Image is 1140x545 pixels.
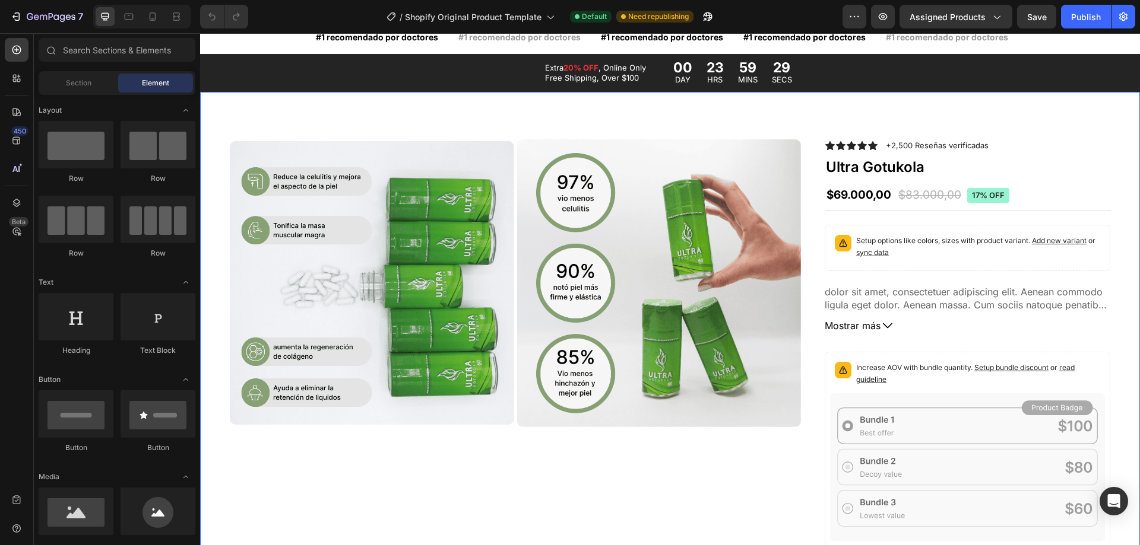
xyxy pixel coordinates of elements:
[767,155,809,170] pre: 17% off
[363,30,398,39] strong: 20% OFF
[656,330,875,350] span: read guideline
[656,329,900,352] p: Increase AOV with bundle quantity.
[686,107,788,117] p: +2,500 Reseñas verificadas
[5,5,88,28] button: 7
[176,370,195,389] span: Toggle open
[39,374,61,385] span: Button
[832,203,886,212] span: Add new variant
[582,11,607,22] span: Default
[200,5,248,28] div: Undo/Redo
[121,345,195,356] div: Text Block
[9,217,28,227] div: Beta
[1100,487,1128,515] div: Open Intercom Messenger
[39,471,59,482] span: Media
[39,248,113,259] div: Row
[121,442,195,453] div: Button
[200,33,1140,545] iframe: Design area
[656,215,689,224] span: sync data
[572,42,592,52] p: SECS
[1071,11,1101,23] div: Publish
[625,286,910,299] button: Mostrar más
[121,173,195,184] div: Row
[39,173,113,184] div: Row
[11,126,28,136] div: 450
[400,11,403,23] span: /
[656,202,900,225] p: Setup options like colors, sizes with product variant.
[1017,5,1056,28] button: Save
[1027,12,1047,22] span: Save
[628,11,689,22] span: Need republishing
[405,11,541,23] span: Shopify Original Product Template
[39,105,62,116] span: Layout
[625,286,680,299] span: Mostrar más
[39,38,195,62] input: Search Sections & Elements
[176,467,195,486] span: Toggle open
[625,123,910,144] h1: Ultra Gotukola
[39,345,113,356] div: Heading
[506,42,524,52] p: HRS
[538,42,558,52] p: MINS
[625,253,908,304] span: dolor sit amet, consectetuer adipiscing elit. Aenean commodo ligula eget dolor. Aenean massa. Cum...
[1061,5,1111,28] button: Publish
[538,28,558,42] div: 59
[625,154,692,171] div: $69.000,00
[774,330,848,339] span: Setup bundle discount
[66,78,91,88] span: Section
[900,5,1012,28] button: Assigned Products
[697,154,762,171] div: $83.000,00
[176,101,195,120] span: Toggle open
[910,11,986,23] span: Assigned Products
[176,273,195,292] span: Toggle open
[121,248,195,259] div: Row
[473,42,492,52] p: DAY
[656,330,875,350] span: or
[142,78,169,88] span: Element
[473,28,492,42] div: 00
[506,28,524,42] div: 23
[39,277,53,288] span: Text
[39,442,113,453] div: Button
[78,9,83,24] p: 7
[572,28,592,42] div: 29
[656,203,895,224] span: or
[345,30,448,50] p: Extra , Online Only Free Shipping, Over $100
